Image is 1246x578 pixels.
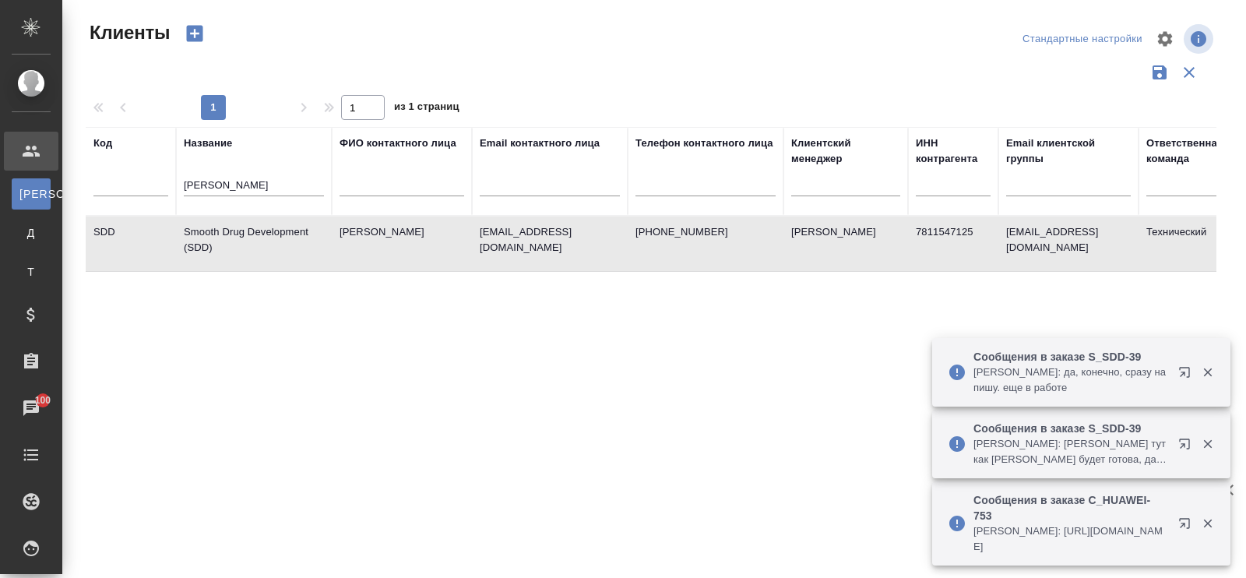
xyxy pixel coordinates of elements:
[86,20,170,45] span: Клиенты
[12,217,51,248] a: Д
[1169,357,1206,394] button: Открыть в новой вкладке
[791,136,900,167] div: Клиентский менеджер
[916,136,991,167] div: ИНН контрагента
[973,421,1168,436] p: Сообщения в заказе S_SDD-39
[635,136,773,151] div: Телефон контактного лица
[93,136,112,151] div: Код
[1019,27,1146,51] div: split button
[1169,508,1206,545] button: Открыть в новой вкладке
[176,20,213,47] button: Создать
[184,136,232,151] div: Название
[1174,58,1204,87] button: Сбросить фильтры
[480,136,600,151] div: Email контактного лица
[332,217,472,271] td: [PERSON_NAME]
[176,217,332,271] td: Smooth Drug Development (SDD)
[394,97,459,120] span: из 1 страниц
[19,225,43,241] span: Д
[1169,428,1206,466] button: Открыть в новой вкладке
[1006,136,1131,167] div: Email клиентской группы
[973,523,1168,555] p: [PERSON_NAME]: [URL][DOMAIN_NAME]
[340,136,456,151] div: ФИО контактного лица
[26,393,61,408] span: 100
[998,217,1139,271] td: [EMAIL_ADDRESS][DOMAIN_NAME]
[635,224,776,240] p: [PHONE_NUMBER]
[480,224,620,256] p: [EMAIL_ADDRESS][DOMAIN_NAME]
[1184,24,1216,54] span: Посмотреть информацию
[4,389,58,428] a: 100
[12,256,51,287] a: Т
[973,492,1168,523] p: Сообщения в заказе C_HUAWEI-753
[973,349,1168,365] p: Сообщения в заказе S_SDD-39
[86,217,176,271] td: SDD
[783,217,908,271] td: [PERSON_NAME]
[908,217,998,271] td: 7811547125
[19,186,43,202] span: [PERSON_NAME]
[1191,516,1223,530] button: Закрыть
[19,264,43,280] span: Т
[1191,437,1223,451] button: Закрыть
[12,178,51,210] a: [PERSON_NAME]
[973,365,1168,396] p: [PERSON_NAME]: да, конечно, сразу напишу. еще в работе
[1146,20,1184,58] span: Настроить таблицу
[973,436,1168,467] p: [PERSON_NAME]: [PERSON_NAME] тут как [PERSON_NAME] будет готова, дашь ссылку для подверстки? узбе...
[1191,365,1223,379] button: Закрыть
[1145,58,1174,87] button: Сохранить фильтры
